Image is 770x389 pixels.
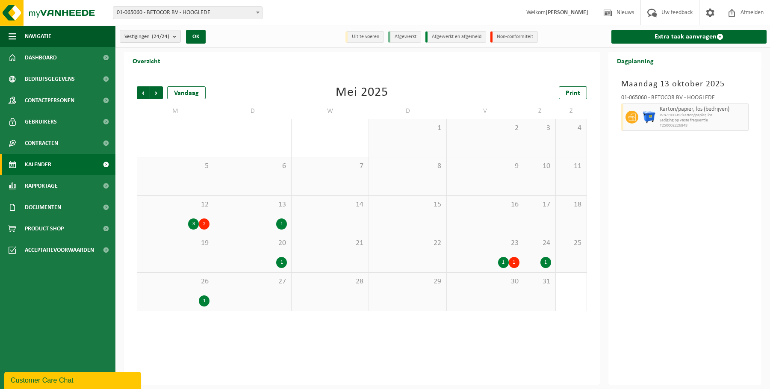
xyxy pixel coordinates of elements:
[528,162,551,171] span: 10
[425,31,486,43] li: Afgewerkt en afgemeld
[498,257,509,268] div: 1
[336,86,388,99] div: Mei 2025
[137,86,150,99] span: Vorige
[124,52,169,69] h2: Overzicht
[528,277,551,286] span: 31
[199,295,209,306] div: 1
[447,103,524,119] td: V
[528,200,551,209] span: 17
[113,6,263,19] span: 01-065060 - BETOCOR BV - HOOGLEDE
[621,95,749,103] div: 01-065060 - BETOCOR BV - HOOGLEDE
[559,86,587,99] a: Print
[560,200,583,209] span: 18
[218,277,287,286] span: 27
[451,162,519,171] span: 9
[296,239,364,248] span: 21
[528,124,551,133] span: 3
[124,30,169,43] span: Vestigingen
[373,239,442,248] span: 22
[388,31,421,43] li: Afgewerkt
[25,218,64,239] span: Product Shop
[451,124,519,133] span: 2
[25,197,61,218] span: Documenten
[660,118,746,123] span: Lediging op vaste frequentie
[540,257,551,268] div: 1
[296,162,364,171] span: 7
[292,103,369,119] td: W
[142,162,209,171] span: 5
[25,26,51,47] span: Navigatie
[167,86,206,99] div: Vandaag
[25,175,58,197] span: Rapportage
[218,239,287,248] span: 20
[25,47,57,68] span: Dashboard
[528,239,551,248] span: 24
[345,31,384,43] li: Uit te voeren
[150,86,163,99] span: Volgende
[560,124,583,133] span: 4
[25,133,58,154] span: Contracten
[660,123,746,128] span: T250002226848
[451,200,519,209] span: 16
[218,200,287,209] span: 13
[451,277,519,286] span: 30
[369,103,446,119] td: D
[137,103,214,119] td: M
[560,162,583,171] span: 11
[373,200,442,209] span: 15
[276,218,287,230] div: 1
[566,90,580,97] span: Print
[296,277,364,286] span: 28
[296,200,364,209] span: 14
[25,90,74,111] span: Contactpersonen
[660,113,746,118] span: WB-1100-HP karton/papier, los
[276,257,287,268] div: 1
[186,30,206,44] button: OK
[113,7,262,19] span: 01-065060 - BETOCOR BV - HOOGLEDE
[142,200,209,209] span: 12
[373,162,442,171] span: 8
[509,257,519,268] div: 1
[611,30,767,44] a: Extra taak aanvragen
[25,239,94,261] span: Acceptatievoorwaarden
[218,162,287,171] span: 6
[188,218,199,230] div: 3
[556,103,587,119] td: Z
[25,154,51,175] span: Kalender
[524,103,556,119] td: Z
[373,277,442,286] span: 29
[451,239,519,248] span: 23
[25,111,57,133] span: Gebruikers
[4,370,143,389] iframe: chat widget
[621,78,749,91] h3: Maandag 13 oktober 2025
[546,9,588,16] strong: [PERSON_NAME]
[608,52,662,69] h2: Dagplanning
[490,31,538,43] li: Non-conformiteit
[142,239,209,248] span: 19
[25,68,75,90] span: Bedrijfsgegevens
[120,30,181,43] button: Vestigingen(24/24)
[214,103,292,119] td: D
[660,106,746,113] span: Karton/papier, los (bedrijven)
[152,34,169,39] count: (24/24)
[142,277,209,286] span: 26
[560,239,583,248] span: 25
[199,218,209,230] div: 2
[643,111,655,124] img: WB-1100-HPE-BE-01
[373,124,442,133] span: 1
